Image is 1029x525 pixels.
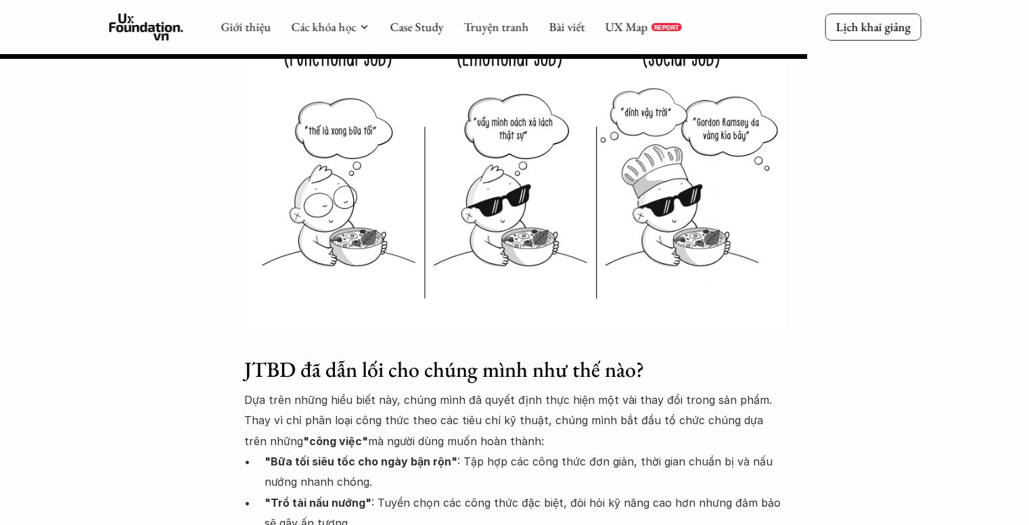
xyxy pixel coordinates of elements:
[549,19,585,35] a: Bài viết
[244,390,785,451] p: Dựa trên những hiểu biết này, chúng mình đã quyết định thực hiện một vài thay đổi trong sản phẩm....
[605,19,647,35] a: UX Map
[825,14,921,40] a: Lịch khai giảng
[265,451,785,493] p: : Tập hợp các công thức đơn giản, thời gian chuẩn bị và nấu nướng nhanh chóng.
[244,357,785,382] h3: JTBD đã dẫn lối cho chúng mình như thế nào?
[221,19,271,35] a: Giới thiệu
[463,19,528,35] a: Truyện tranh
[651,23,681,31] a: REPORT
[291,19,356,35] a: Các khóa học
[265,455,457,468] strong: "Bữa tối siêu tốc cho ngày bận rộn"
[303,434,368,448] strong: "công việc"
[390,19,443,35] a: Case Study
[265,496,371,509] strong: "Trổ tài nấu nướng"
[654,23,679,31] p: REPORT
[836,19,910,35] p: Lịch khai giảng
